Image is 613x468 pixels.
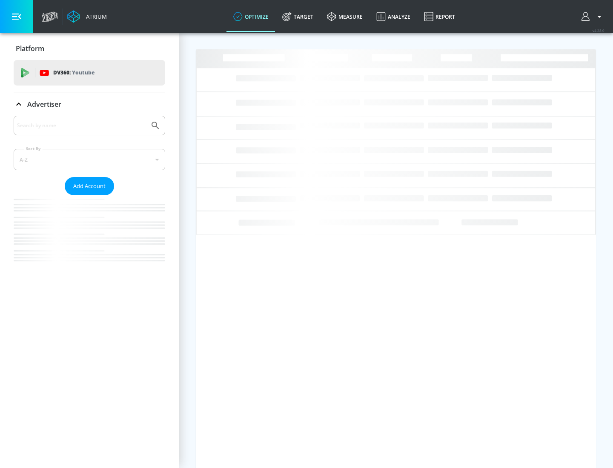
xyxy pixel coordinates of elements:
button: Add Account [65,177,114,195]
div: A-Z [14,149,165,170]
div: Advertiser [14,116,165,278]
p: Youtube [72,68,95,77]
a: measure [320,1,370,32]
a: Target [275,1,320,32]
span: Add Account [73,181,106,191]
input: Search by name [17,120,146,131]
nav: list of Advertiser [14,195,165,278]
p: Platform [16,44,44,53]
div: Atrium [83,13,107,20]
div: Advertiser [14,92,165,116]
div: DV360: Youtube [14,60,165,86]
a: Report [417,1,462,32]
p: DV360: [53,68,95,77]
a: Analyze [370,1,417,32]
span: v 4.28.0 [593,28,604,33]
a: Atrium [67,10,107,23]
label: Sort By [24,146,43,151]
div: Platform [14,37,165,60]
p: Advertiser [27,100,61,109]
a: optimize [226,1,275,32]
